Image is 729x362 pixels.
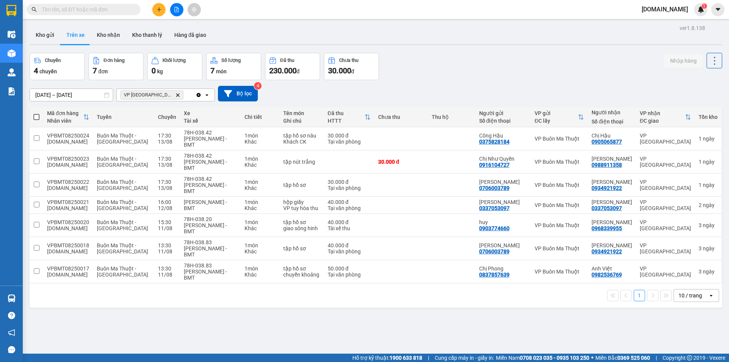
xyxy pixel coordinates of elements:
[97,199,148,211] span: Buôn Ma Thuột - [GEOGRAPHIC_DATA]
[120,90,183,100] span: VP Tuy Hòa, close by backspace
[328,205,371,211] div: Tại văn phòng
[699,245,718,251] div: 3
[91,26,126,44] button: Kho nhận
[204,92,210,98] svg: open
[479,272,510,278] div: 0837857639
[328,272,371,278] div: Tại văn phòng
[42,5,131,14] input: Tìm tên, số ĐT hoặc mã đơn
[297,68,300,74] span: đ
[328,185,371,191] div: Tại văn phòng
[158,272,176,278] div: 11/08
[592,139,622,145] div: 0905065877
[158,114,176,120] div: Chuyến
[163,58,186,63] div: Khối lượng
[703,182,715,188] span: ngày
[32,7,37,12] span: search
[158,248,176,255] div: 11/08
[640,156,691,168] div: VP [GEOGRAPHIC_DATA]
[535,118,578,124] div: ĐC lấy
[531,107,588,127] th: Toggle SortBy
[283,139,320,145] div: Khách CK
[592,248,622,255] div: 0934921922
[592,242,632,248] div: Anh Vũ
[45,58,61,63] div: Chuyến
[175,93,180,97] svg: Delete
[34,66,38,75] span: 4
[703,269,715,275] span: ngày
[283,110,320,116] div: Tên món
[126,26,168,44] button: Kho thanh lý
[496,354,589,362] span: Miền Nam
[634,290,645,301] button: 1
[664,54,703,68] button: Nhập hàng
[328,242,371,248] div: 40.000 đ
[687,355,692,360] span: copyright
[245,114,276,120] div: Chi tiết
[8,346,15,353] span: message
[592,133,632,139] div: Chị Hậu
[640,110,685,116] div: VP nhận
[158,133,176,139] div: 17:30
[352,354,422,362] span: Hỗ trợ kỹ thuật:
[97,242,148,255] span: Buôn Ma Thuột - [GEOGRAPHIC_DATA]
[479,139,510,145] div: 0375828184
[592,156,632,162] div: Anh Hùng
[47,156,89,162] div: VPBMT08250023
[97,133,148,145] span: Buôn Ma Thuột - [GEOGRAPHIC_DATA]
[479,199,527,205] div: Anh Đạt
[699,222,718,228] div: 3
[390,355,422,361] strong: 1900 633 818
[520,355,589,361] strong: 0708 023 035 - 0935 103 250
[218,86,258,101] button: Bộ lọc
[328,248,371,255] div: Tại văn phòng
[184,153,237,159] div: 78H-038.42
[479,248,510,255] div: 0706003789
[93,66,97,75] span: 7
[703,3,705,9] span: 1
[283,225,320,231] div: giao sông hinh
[680,24,705,32] div: ver 1.8.138
[283,219,320,225] div: tập hồ sơ
[245,162,276,168] div: Khác
[703,222,715,228] span: ngày
[185,91,186,99] input: Selected VP Tuy Hòa.
[245,272,276,278] div: Khác
[158,225,176,231] div: 11/08
[640,118,685,124] div: ĐC giao
[184,262,237,269] div: 78H-038.83
[636,107,695,127] th: Toggle SortBy
[479,179,527,185] div: Anh Duy
[283,118,320,124] div: Ghi chú
[479,242,527,248] div: Anh Duy
[479,185,510,191] div: 0706003789
[283,272,320,278] div: chuyển khoảng
[254,82,262,90] sup: 4
[245,219,276,225] div: 1 món
[184,159,237,171] div: [PERSON_NAME] - BMT
[265,53,320,80] button: Đã thu230.000đ
[640,266,691,278] div: VP [GEOGRAPHIC_DATA]
[699,269,718,275] div: 3
[174,7,179,12] span: file-add
[206,53,261,80] button: Số lượng7món
[640,242,691,255] div: VP [GEOGRAPHIC_DATA]
[280,58,294,63] div: Đã thu
[245,205,276,211] div: Khác
[245,133,276,139] div: 1 món
[479,266,527,272] div: Chị Phong
[245,156,276,162] div: 1 món
[210,66,215,75] span: 7
[535,245,584,251] div: VP Buôn Ma Thuột
[60,26,91,44] button: Trên xe
[591,356,593,359] span: ⚪️
[283,266,320,272] div: tập hồ sơ
[711,3,724,16] button: caret-down
[708,292,714,299] svg: open
[703,202,715,208] span: ngày
[328,266,371,272] div: 50.000 đ
[640,199,691,211] div: VP [GEOGRAPHIC_DATA]
[245,266,276,272] div: 1 món
[328,139,371,145] div: Tại văn phòng
[47,248,89,255] div: truc.bb
[184,199,237,211] div: [PERSON_NAME] - BMT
